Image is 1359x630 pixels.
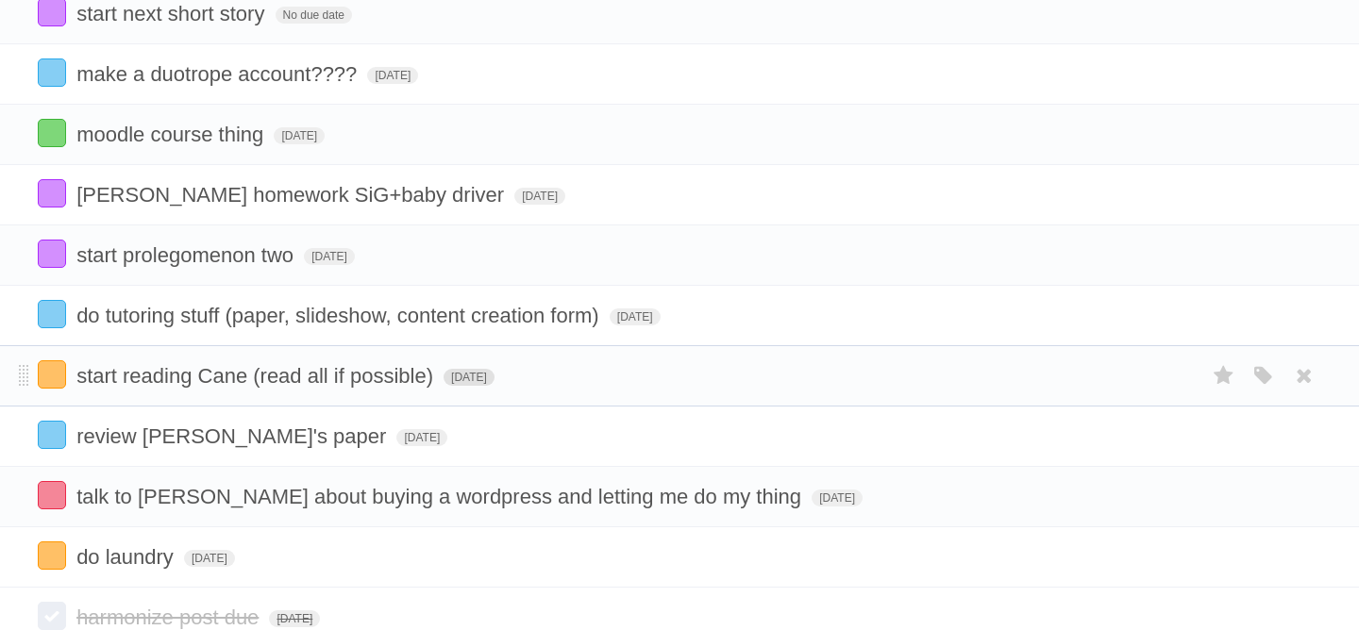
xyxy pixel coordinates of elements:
span: moodle course thing [76,123,268,146]
span: [DATE] [396,429,447,446]
label: Done [38,179,66,207]
span: make a duotrope account???? [76,62,361,86]
span: harmonize post due [76,605,263,629]
label: Done [38,119,66,147]
span: [DATE] [269,610,320,627]
label: Done [38,360,66,389]
span: [DATE] [812,489,863,506]
span: [DATE] [367,67,418,84]
label: Done [38,481,66,509]
span: [DATE] [184,550,235,567]
span: [DATE] [610,308,661,325]
span: do tutoring stuff (paper, slideshow, content creation form) [76,304,604,327]
span: [DATE] [274,127,325,144]
span: [PERSON_NAME] homework SiG+baby driver [76,183,509,207]
span: start next short story [76,2,269,25]
label: Done [38,541,66,570]
span: start prolegomenon two [76,243,298,267]
span: talk to [PERSON_NAME] about buying a wordpress and letting me do my thing [76,485,806,508]
label: Done [38,240,66,268]
span: No due date [276,7,352,24]
span: [DATE] [304,248,355,265]
span: start reading Cane (read all if possible) [76,364,438,388]
span: do laundry [76,545,178,569]
label: Done [38,58,66,87]
label: Done [38,421,66,449]
span: review [PERSON_NAME]'s paper [76,424,391,448]
label: Star task [1206,360,1242,391]
label: Done [38,300,66,328]
span: [DATE] [514,188,565,205]
label: Done [38,602,66,630]
span: [DATE] [444,369,495,386]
